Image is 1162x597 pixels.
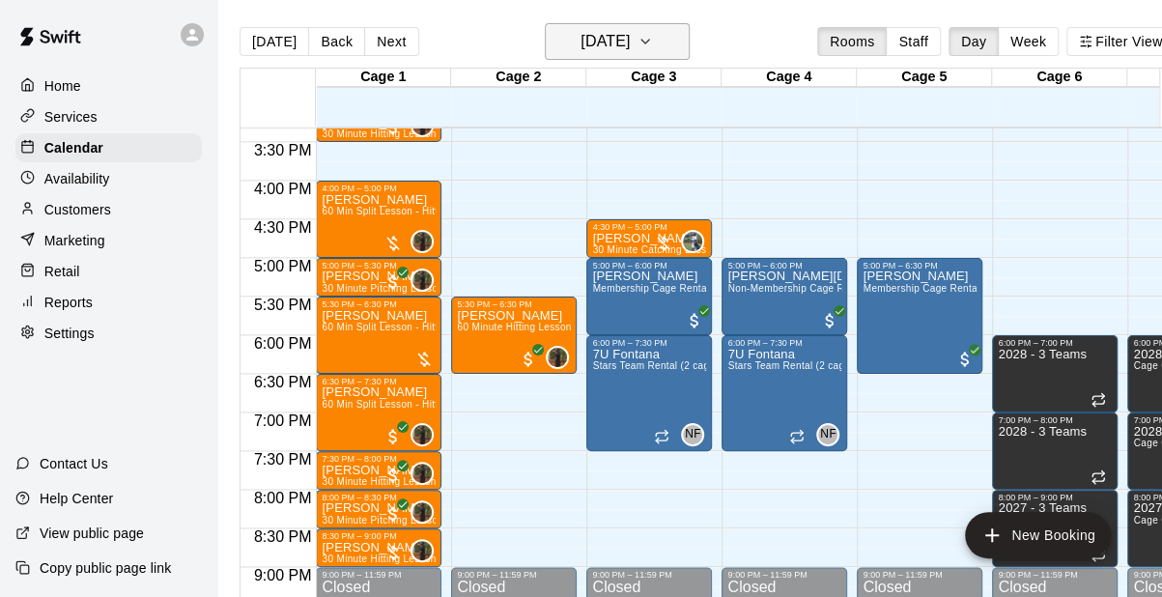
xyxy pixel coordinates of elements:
div: 8:00 PM – 8:30 PM [322,493,436,502]
div: 6:00 PM – 7:00 PM: 2028 - 3 Teams [992,335,1118,412]
span: Membership Cage Rental [863,283,979,294]
div: Cage 2 [451,69,586,87]
span: Mike Thatcher [418,462,434,485]
div: 5:00 PM – 6:30 PM [863,261,977,270]
div: 4:00 PM – 5:00 PM [322,184,436,193]
div: 6:00 PM – 7:00 PM [998,338,1112,348]
button: Staff [886,27,941,56]
span: NF [820,425,836,444]
span: Recurring event [1091,392,1106,408]
p: Contact Us [40,454,108,473]
div: Nick Fontana [816,423,839,446]
a: Services [15,102,202,131]
span: All customers have paid [820,311,839,330]
span: 60 Min Split Lesson - Hitting/Pitching [322,322,492,332]
a: Calendar [15,133,202,162]
div: Mike Thatcher [411,462,434,485]
span: Nick Fontana [824,423,839,446]
div: 9:00 PM – 11:59 PM [727,570,841,580]
div: Cage 3 [586,69,722,87]
div: 4:30 PM – 5:00 PM: 30 Minute Catching Lesson [586,219,712,258]
div: Customers [15,195,202,224]
a: Retail [15,257,202,286]
button: [DATE] [545,23,690,60]
h6: [DATE] [581,28,630,55]
div: 7:00 PM – 8:00 PM [998,415,1112,425]
button: Next [364,27,418,56]
div: 8:30 PM – 9:00 PM: 30 Minute Hitting Lesson [316,528,441,567]
div: 5:00 PM – 6:00 PM: Jack Noel [722,258,847,335]
span: All customers have paid [383,504,403,524]
span: 60 Min Split Lesson - Hitting/Pitching [322,399,492,410]
div: 7:30 PM – 8:00 PM: Janice Watson [316,451,441,490]
span: 7:00 PM [249,412,317,429]
div: Ryan Maylie [681,230,704,253]
button: Rooms [817,27,887,56]
div: 5:30 PM – 6:30 PM [322,299,436,309]
p: Home [44,76,81,96]
span: 3:30 PM [249,142,317,158]
div: 7:30 PM – 8:00 PM [322,454,436,464]
a: Marketing [15,226,202,255]
p: Calendar [44,138,103,157]
span: 60 Min Split Lesson - Hitting/Pitching [322,206,492,216]
p: Settings [44,324,95,343]
span: Nick Fontana [689,423,704,446]
div: 8:30 PM – 9:00 PM [322,531,436,541]
span: 30 Minute Pitching Lesson [322,515,443,526]
div: 9:00 PM – 11:59 PM [863,570,977,580]
button: Back [308,27,365,56]
span: 6:00 PM [249,335,317,352]
span: Mike Thatcher [553,346,569,369]
img: Mike Thatcher [412,541,432,560]
div: Mike Thatcher [411,500,434,524]
button: Week [998,27,1059,56]
div: Reports [15,288,202,317]
span: All customers have paid [383,427,403,446]
div: Cage 6 [992,69,1127,87]
div: 6:00 PM – 7:30 PM: 7U Fontana [722,335,847,451]
div: 5:30 PM – 6:30 PM [457,299,571,309]
span: Stars Team Rental (2 cages) [592,360,723,371]
span: 8:00 PM [249,490,317,506]
div: 6:30 PM – 7:30 PM [322,377,436,386]
span: All customers have paid [955,350,975,369]
div: Settings [15,319,202,348]
button: Day [949,27,999,56]
span: 8:30 PM [249,528,317,545]
div: 8:00 PM – 9:00 PM [998,493,1112,502]
span: Recurring event [1091,469,1106,485]
button: add [965,512,1111,558]
span: 30 Minute Catching Lesson [592,244,718,255]
span: 9:00 PM [249,567,317,583]
span: 30 Minute Hitting Lesson [322,476,436,487]
div: Cage 4 [722,69,857,87]
span: 60 Minute Hitting Lesson [457,322,571,332]
p: Services [44,107,98,127]
span: 30 Minute Hitting Lesson [322,128,436,139]
a: Availability [15,164,202,193]
div: 4:00 PM – 5:00 PM: 60 Min Split Lesson - Hitting/Pitching [316,181,441,258]
p: Help Center [40,489,113,508]
div: Mike Thatcher [411,423,434,446]
span: Mike Thatcher [418,423,434,446]
div: 5:00 PM – 6:30 PM: Membership Cage Rental [857,258,982,374]
span: Mike Thatcher [418,269,434,292]
span: Stars Team Rental (2 cages) [727,360,859,371]
div: 4:30 PM – 5:00 PM [592,222,706,232]
span: 5:30 PM [249,297,317,313]
div: 5:00 PM – 5:30 PM: Jackson Webster [316,258,441,297]
span: 5:00 PM [249,258,317,274]
div: Mike Thatcher [411,539,434,562]
img: Mike Thatcher [412,232,432,251]
span: Recurring event [789,429,805,444]
span: All customers have paid [383,466,403,485]
span: 7:30 PM [249,451,317,468]
img: Mike Thatcher [412,502,432,522]
span: Mike Thatcher [418,500,434,524]
img: Mike Thatcher [412,270,432,290]
div: 8:00 PM – 9:00 PM: 2027 - 3 Teams [992,490,1118,567]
